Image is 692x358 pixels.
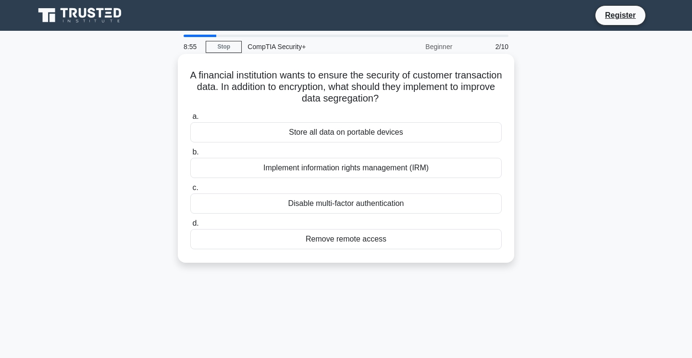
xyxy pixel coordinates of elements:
div: Remove remote access [190,229,502,249]
span: a. [192,112,198,120]
div: Beginner [374,37,458,56]
a: Register [599,9,642,21]
div: 8:55 [178,37,206,56]
div: Implement information rights management (IRM) [190,158,502,178]
div: CompTIA Security+ [242,37,374,56]
div: 2/10 [458,37,514,56]
span: c. [192,183,198,192]
div: Disable multi-factor authentication [190,193,502,214]
a: Stop [206,41,242,53]
div: Store all data on portable devices [190,122,502,142]
span: d. [192,219,198,227]
h5: A financial institution wants to ensure the security of customer transaction data. In addition to... [189,69,503,105]
span: b. [192,148,198,156]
